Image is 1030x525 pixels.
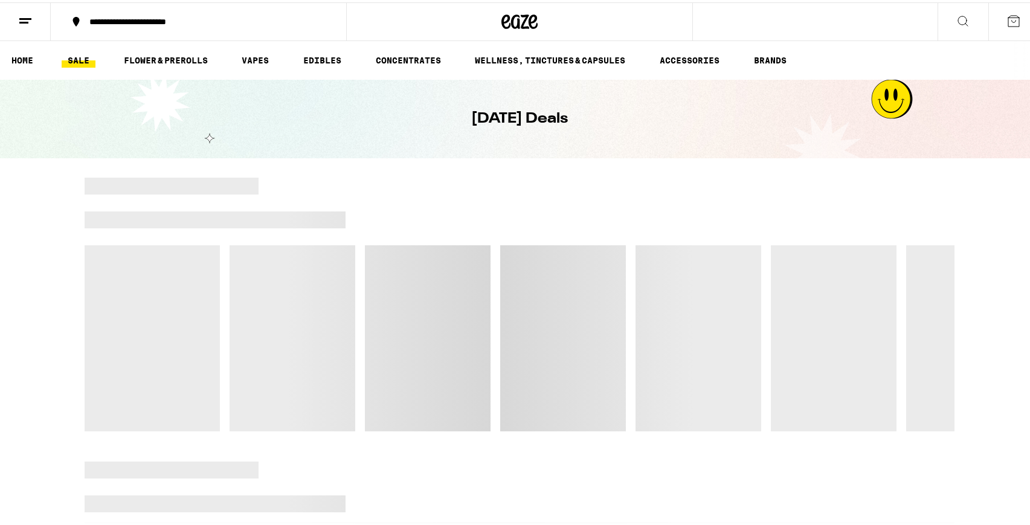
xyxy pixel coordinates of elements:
[297,51,347,65] a: EDIBLES
[236,51,275,65] a: VAPES
[370,51,447,65] a: CONCENTRATES
[471,106,568,127] h1: [DATE] Deals
[469,51,631,65] a: WELLNESS, TINCTURES & CAPSULES
[748,51,793,65] button: BRANDS
[5,51,39,65] a: HOME
[654,51,726,65] a: ACCESSORIES
[118,51,214,65] a: FLOWER & PREROLLS
[62,51,95,65] a: SALE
